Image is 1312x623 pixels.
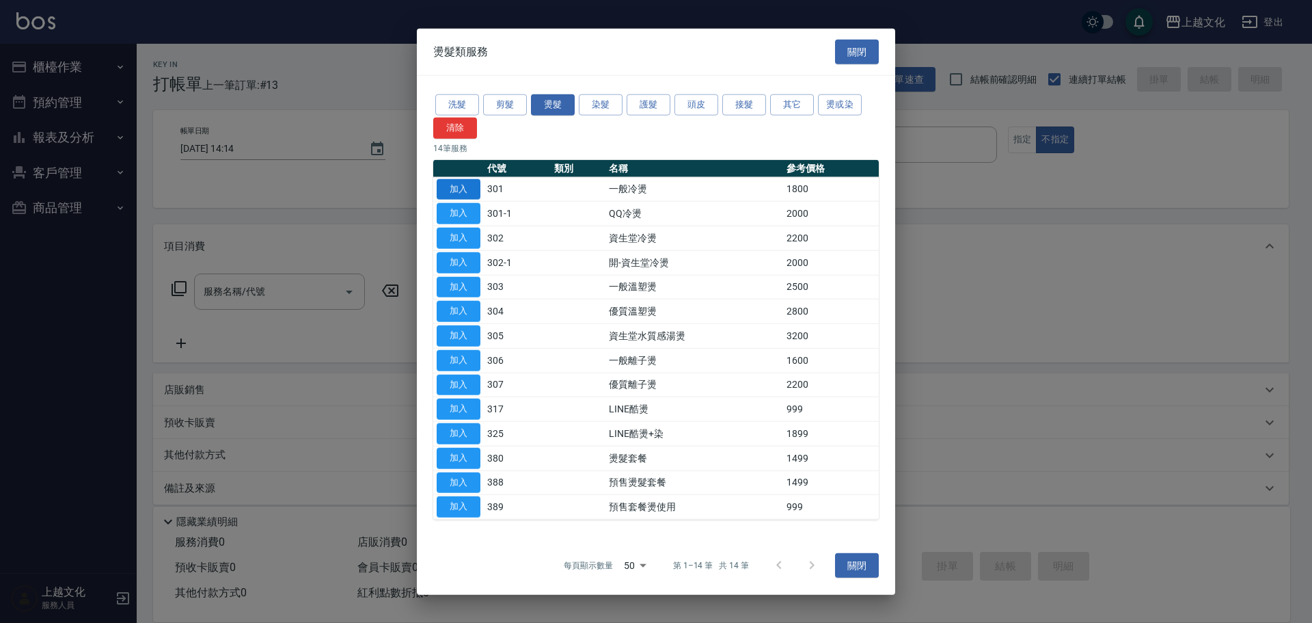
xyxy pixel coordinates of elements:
td: 資生堂水質感湯燙 [605,323,782,348]
button: 染髮 [579,94,623,116]
td: 999 [783,397,879,421]
button: 加入 [437,228,480,249]
button: 關閉 [835,553,879,579]
td: 302-1 [484,250,551,275]
th: 參考價格 [783,159,879,177]
td: 開-資生堂冷燙 [605,250,782,275]
td: 303 [484,275,551,300]
td: 2500 [783,275,879,300]
p: 14 筆服務 [433,142,879,154]
button: 加入 [437,496,480,518]
td: QQ冷燙 [605,201,782,226]
button: 頭皮 [674,94,718,116]
button: 加入 [437,203,480,224]
button: 燙或染 [818,94,862,116]
td: 325 [484,421,551,446]
td: 優質離子燙 [605,373,782,397]
td: 302 [484,226,551,250]
td: 3200 [783,323,879,348]
td: 一般溫塑燙 [605,275,782,300]
button: 加入 [437,423,480,445]
td: 1600 [783,348,879,373]
button: 加入 [437,326,480,347]
td: 389 [484,494,551,519]
div: 50 [618,547,651,584]
td: 一般冷燙 [605,177,782,202]
td: 317 [484,397,551,421]
button: 加入 [437,178,480,200]
td: 一般離子燙 [605,348,782,373]
td: 380 [484,446,551,470]
button: 洗髮 [435,94,479,116]
td: 預售燙髮套餐 [605,470,782,495]
td: 優質溫塑燙 [605,299,782,323]
button: 加入 [437,472,480,493]
td: 388 [484,470,551,495]
td: 1499 [783,470,879,495]
button: 接髮 [722,94,766,116]
button: 燙髮 [531,94,575,116]
td: 2000 [783,250,879,275]
td: 301-1 [484,201,551,226]
p: 第 1–14 筆 共 14 筆 [673,559,749,572]
p: 每頁顯示數量 [564,559,613,572]
button: 加入 [437,252,480,273]
button: 加入 [437,447,480,468]
button: 加入 [437,301,480,322]
button: 加入 [437,276,480,297]
td: 1499 [783,446,879,470]
td: LINE酷燙+染 [605,421,782,446]
td: 燙髮套餐 [605,446,782,470]
td: 1800 [783,177,879,202]
td: 2200 [783,226,879,250]
span: 燙髮類服務 [433,44,488,58]
td: 預售套餐燙使用 [605,494,782,519]
button: 加入 [437,399,480,420]
button: 剪髮 [483,94,527,116]
td: 301 [484,177,551,202]
td: 306 [484,348,551,373]
td: 2200 [783,373,879,397]
td: 1899 [783,421,879,446]
button: 關閉 [835,39,879,64]
td: 305 [484,323,551,348]
td: 2000 [783,201,879,226]
button: 其它 [770,94,814,116]
td: 2800 [783,299,879,323]
th: 名稱 [605,159,782,177]
button: 加入 [437,374,480,395]
td: 307 [484,373,551,397]
td: LINE酷燙 [605,397,782,421]
td: 999 [783,494,879,519]
td: 資生堂冷燙 [605,226,782,250]
button: 清除 [433,117,477,138]
th: 類別 [551,159,606,177]
th: 代號 [484,159,551,177]
button: 護髮 [627,94,670,116]
td: 304 [484,299,551,323]
button: 加入 [437,349,480,371]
